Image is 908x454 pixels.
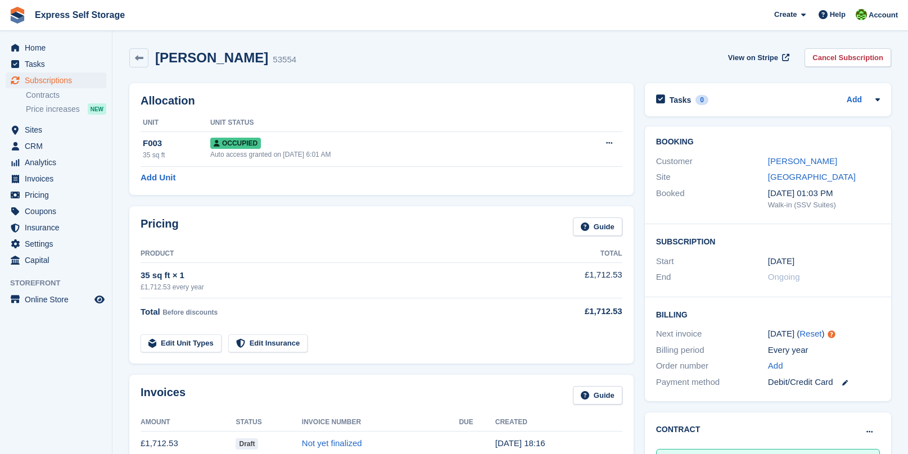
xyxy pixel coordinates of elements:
[141,217,179,236] h2: Pricing
[695,95,708,105] div: 0
[6,292,106,307] a: menu
[6,220,106,235] a: menu
[768,255,794,268] time: 2024-09-20 00:00:00 UTC
[656,424,701,435] h2: Contract
[141,171,175,184] a: Add Unit
[768,272,800,282] span: Ongoing
[9,7,26,24] img: stora-icon-8386f47178a22dfd0bd8f6a31ec36ba5ce8667c1dd55bd0f319d3a0aa187defe.svg
[534,245,622,263] th: Total
[656,171,768,184] div: Site
[768,172,856,181] a: [GEOGRAPHIC_DATA]
[25,40,92,56] span: Home
[10,278,112,289] span: Storefront
[141,269,534,282] div: 35 sq ft × 1
[141,386,186,405] h2: Invoices
[26,90,106,101] a: Contracts
[6,56,106,72] a: menu
[155,50,268,65] h2: [PERSON_NAME]
[768,360,783,373] a: Add
[141,414,236,432] th: Amount
[141,334,222,353] a: Edit Unit Types
[88,103,106,115] div: NEW
[25,252,92,268] span: Capital
[799,329,821,338] a: Reset
[228,334,308,353] a: Edit Insurance
[141,94,622,107] h2: Allocation
[25,72,92,88] span: Subscriptions
[141,282,534,292] div: £1,712.53 every year
[25,171,92,187] span: Invoices
[210,138,261,149] span: Occupied
[6,155,106,170] a: menu
[656,344,768,357] div: Billing period
[162,308,218,316] span: Before discounts
[25,203,92,219] span: Coupons
[728,52,778,63] span: View on Stripe
[656,255,768,268] div: Start
[6,203,106,219] a: menu
[302,438,362,448] a: Not yet finalized
[6,138,106,154] a: menu
[302,414,459,432] th: Invoice Number
[656,235,880,247] h2: Subscription
[25,292,92,307] span: Online Store
[25,122,92,138] span: Sites
[236,438,258,450] span: Draft
[656,155,768,168] div: Customer
[656,308,880,320] h2: Billing
[459,414,495,432] th: Due
[210,149,555,160] div: Auto access granted on [DATE] 6:01 AM
[724,48,792,67] a: View on Stripe
[774,9,797,20] span: Create
[30,6,129,24] a: Express Self Storage
[25,138,92,154] span: CRM
[768,344,880,357] div: Every year
[141,114,210,132] th: Unit
[141,307,160,316] span: Total
[6,40,106,56] a: menu
[847,94,862,107] a: Add
[656,328,768,341] div: Next invoice
[6,122,106,138] a: menu
[6,252,106,268] a: menu
[670,95,692,105] h2: Tasks
[768,376,880,389] div: Debit/Credit Card
[93,293,106,306] a: Preview store
[273,53,296,66] div: 53554
[26,104,80,115] span: Price increases
[656,187,768,211] div: Booked
[656,376,768,389] div: Payment method
[830,9,846,20] span: Help
[768,156,837,166] a: [PERSON_NAME]
[141,245,534,263] th: Product
[25,187,92,203] span: Pricing
[6,236,106,252] a: menu
[534,262,622,298] td: £1,712.53
[826,329,837,339] div: Tooltip anchor
[495,414,622,432] th: Created
[25,220,92,235] span: Insurance
[210,114,555,132] th: Unit Status
[143,137,210,150] div: F003
[236,414,301,432] th: Status
[143,150,210,160] div: 35 sq ft
[495,438,545,448] time: 2025-09-17 17:16:49 UTC
[768,328,880,341] div: [DATE] ( )
[25,56,92,72] span: Tasks
[573,386,622,405] a: Guide
[805,48,891,67] a: Cancel Subscription
[6,187,106,203] a: menu
[656,360,768,373] div: Order number
[25,236,92,252] span: Settings
[6,171,106,187] a: menu
[856,9,867,20] img: Sonia Shah
[25,155,92,170] span: Analytics
[869,10,898,21] span: Account
[768,199,880,211] div: Walk-in (SSV Suites)
[26,103,106,115] a: Price increases NEW
[656,138,880,147] h2: Booking
[534,305,622,318] div: £1,712.53
[656,271,768,284] div: End
[573,217,622,236] a: Guide
[6,72,106,88] a: menu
